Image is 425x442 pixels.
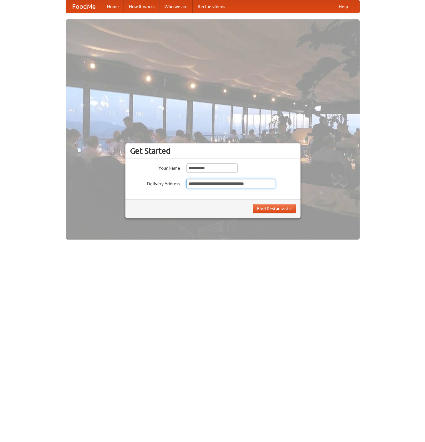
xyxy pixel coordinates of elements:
h3: Get Started [130,146,296,156]
a: Who we are [159,0,193,13]
a: Help [334,0,353,13]
a: FoodMe [66,0,102,13]
a: How it works [124,0,159,13]
a: Home [102,0,124,13]
button: Find Restaurants! [253,204,296,213]
a: Recipe videos [193,0,230,13]
label: Your Name [130,163,180,171]
label: Delivery Address [130,179,180,187]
